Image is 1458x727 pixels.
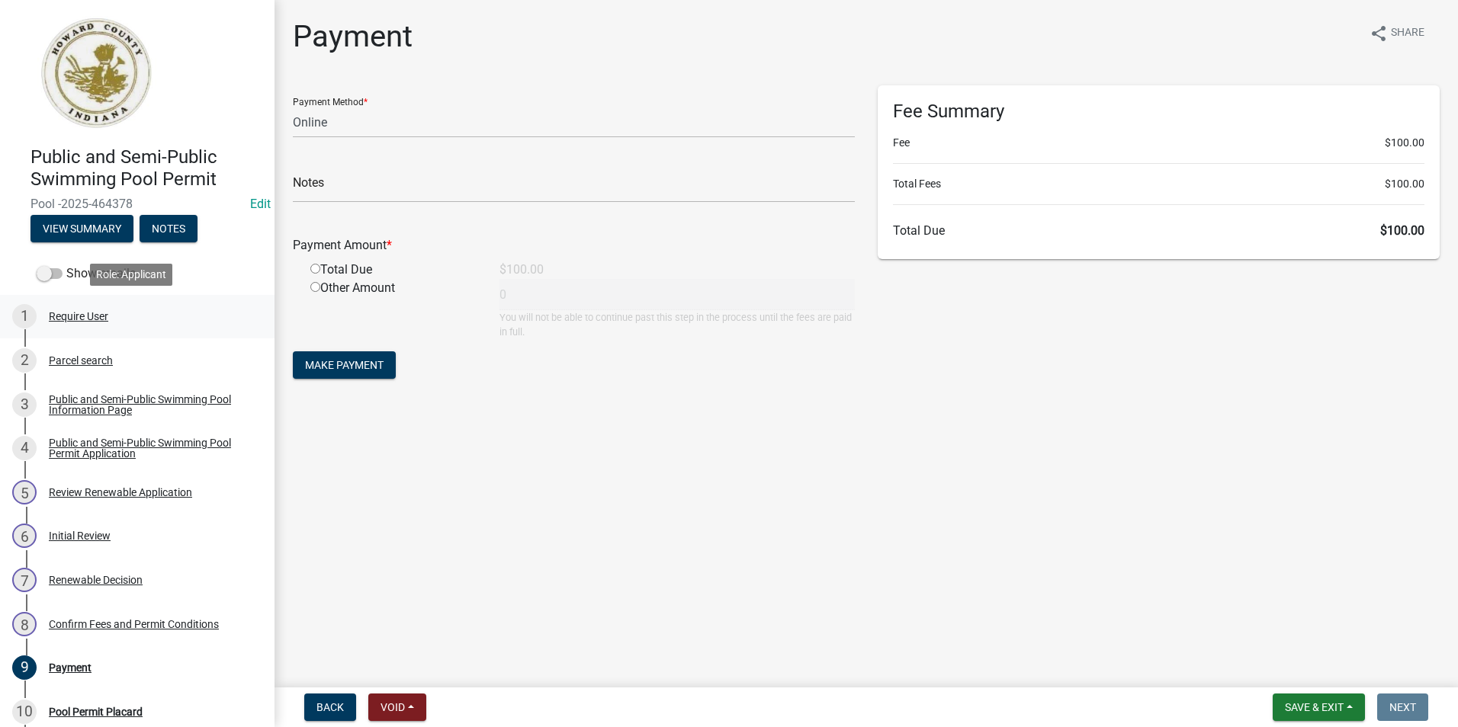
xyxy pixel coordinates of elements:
[316,701,344,713] span: Back
[1385,176,1424,192] span: $100.00
[49,487,192,498] div: Review Renewable Application
[12,480,37,504] div: 5
[37,264,136,283] label: Show emails
[49,575,143,585] div: Renewable Decision
[12,348,37,373] div: 2
[250,197,271,211] wm-modal-confirm: Edit Application Number
[299,279,488,339] div: Other Amount
[893,135,1424,151] li: Fee
[12,304,37,328] div: 1
[293,351,396,379] button: Make Payment
[31,215,133,242] button: View Summary
[49,662,92,673] div: Payment
[12,568,37,592] div: 7
[90,264,172,286] div: Role: Applicant
[31,146,262,191] h4: Public and Semi-Public Swimming Pool Permit
[12,700,37,724] div: 10
[1380,223,1424,238] span: $100.00
[1285,701,1344,713] span: Save & Exit
[49,706,143,717] div: Pool Permit Placard
[49,530,111,541] div: Initial Review
[1391,24,1424,43] span: Share
[281,236,866,255] div: Payment Amount
[12,436,37,460] div: 4
[305,359,384,371] span: Make Payment
[1370,24,1388,43] i: share
[381,701,405,713] span: Void
[31,197,244,211] span: Pool -2025-464378
[49,619,219,629] div: Confirm Fees and Permit Conditions
[49,437,250,459] div: Public and Semi-Public Swimming Pool Permit Application
[140,223,198,235] wm-modal-confirm: Notes
[49,355,113,366] div: Parcel search
[1389,701,1416,713] span: Next
[304,693,356,721] button: Back
[368,693,426,721] button: Void
[1377,693,1428,721] button: Next
[250,197,271,211] a: Edit
[299,261,488,279] div: Total Due
[293,18,413,55] h1: Payment
[49,394,250,415] div: Public and Semi-Public Swimming Pool Information Page
[12,655,37,680] div: 9
[49,311,108,322] div: Require User
[31,223,133,235] wm-modal-confirm: Summary
[12,612,37,636] div: 8
[893,101,1424,123] h6: Fee Summary
[893,176,1424,192] li: Total Fees
[12,524,37,548] div: 6
[1357,18,1437,48] button: shareShare
[1273,693,1365,721] button: Save & Exit
[12,392,37,417] div: 3
[893,223,1424,238] h6: Total Due
[140,215,198,242] button: Notes
[1385,135,1424,151] span: $100.00
[31,16,161,130] img: Howard County, Indiana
